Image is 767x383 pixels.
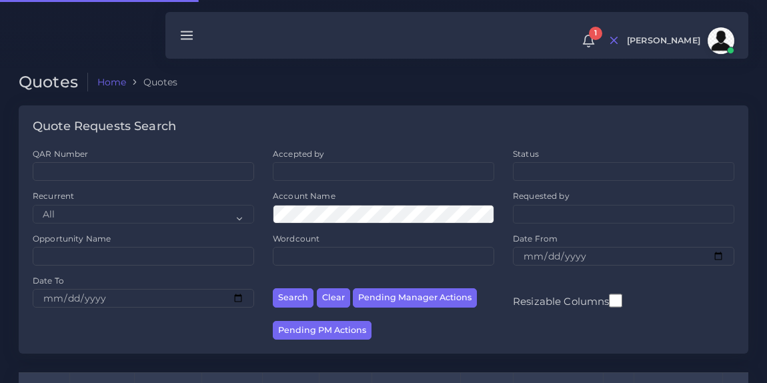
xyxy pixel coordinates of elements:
label: Wordcount [273,233,319,244]
label: Status [513,148,539,159]
label: QAR Number [33,148,88,159]
span: 1 [589,27,602,40]
img: avatar [708,27,734,54]
label: Recurrent [33,190,74,202]
a: 1 [577,34,600,48]
h4: Quote Requests Search [33,119,176,134]
label: Opportunity Name [33,233,111,244]
a: Home [97,75,127,89]
button: Pending Manager Actions [353,288,477,308]
label: Date To [33,275,64,286]
li: Quotes [126,75,177,89]
input: Resizable Columns [609,292,622,309]
label: Date From [513,233,558,244]
h2: Quotes [19,73,88,92]
span: [PERSON_NAME] [627,37,700,45]
label: Account Name [273,190,335,202]
button: Search [273,288,313,308]
label: Resizable Columns [513,292,622,309]
button: Pending PM Actions [273,321,371,340]
label: Requested by [513,190,570,202]
button: Clear [317,288,350,308]
a: [PERSON_NAME]avatar [620,27,739,54]
label: Accepted by [273,148,325,159]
